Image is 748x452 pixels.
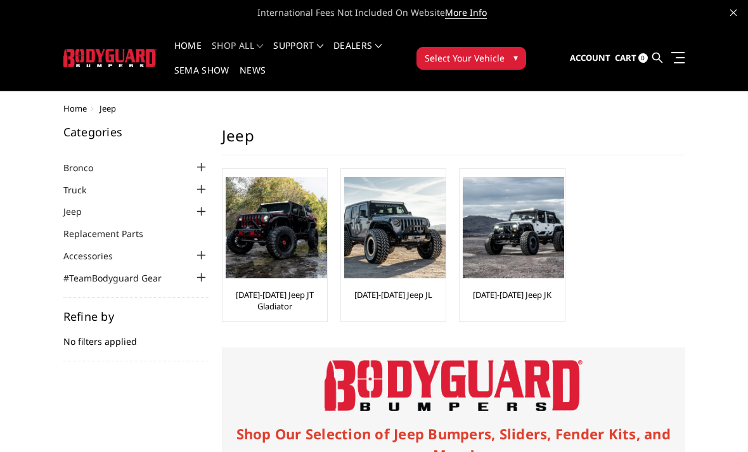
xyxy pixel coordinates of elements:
[63,205,98,218] a: Jeep
[63,49,157,67] img: BODYGUARD BUMPERS
[63,227,159,240] a: Replacement Parts
[63,311,209,322] h5: Refine by
[100,103,116,114] span: Jeep
[273,41,323,66] a: Support
[63,249,129,262] a: Accessories
[354,289,432,300] a: [DATE]-[DATE] Jeep JL
[685,391,748,452] iframe: Chat Widget
[325,360,583,411] img: Bodyguard Bumpers Logo
[333,41,382,66] a: Dealers
[63,183,102,197] a: Truck
[240,66,266,91] a: News
[226,289,324,312] a: [DATE]-[DATE] Jeep JT Gladiator
[615,41,648,75] a: Cart 0
[473,289,551,300] a: [DATE]-[DATE] Jeep JK
[63,161,109,174] a: Bronco
[615,52,636,63] span: Cart
[174,41,202,66] a: Home
[570,52,610,63] span: Account
[638,53,648,63] span: 0
[174,66,229,91] a: SEMA Show
[63,126,209,138] h5: Categories
[445,6,487,19] a: More Info
[63,103,87,114] a: Home
[222,126,685,155] h1: Jeep
[63,271,177,285] a: #TeamBodyguard Gear
[212,41,263,66] a: shop all
[416,47,526,70] button: Select Your Vehicle
[513,51,518,64] span: ▾
[425,51,505,65] span: Select Your Vehicle
[63,311,209,361] div: No filters applied
[570,41,610,75] a: Account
